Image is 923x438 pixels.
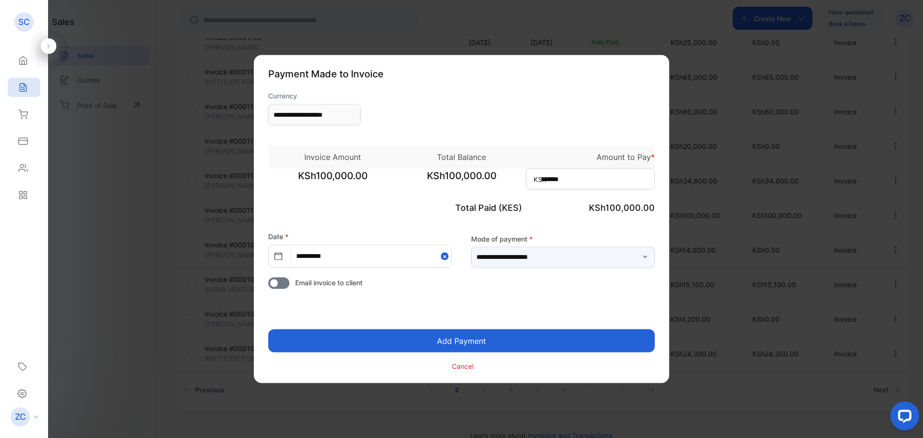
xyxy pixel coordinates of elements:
[15,411,26,423] p: ZC
[589,203,655,213] span: KSh100,000.00
[441,245,451,267] button: Close
[397,151,526,163] p: Total Balance
[471,233,655,243] label: Mode of payment
[268,329,655,353] button: Add Payment
[397,201,526,214] p: Total Paid (KES)
[526,151,655,163] p: Amount to Pay
[534,174,546,184] span: KSh
[295,278,362,288] span: Email invoice to client
[268,91,361,101] label: Currency
[883,398,923,438] iframe: LiveChat chat widget
[268,151,397,163] p: Invoice Amount
[268,232,288,241] label: Date
[397,169,526,193] span: KSh100,000.00
[452,361,474,371] p: Cancel
[268,169,397,193] span: KSh100,000.00
[18,16,30,28] p: SC
[268,67,655,81] p: Payment Made to Invoice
